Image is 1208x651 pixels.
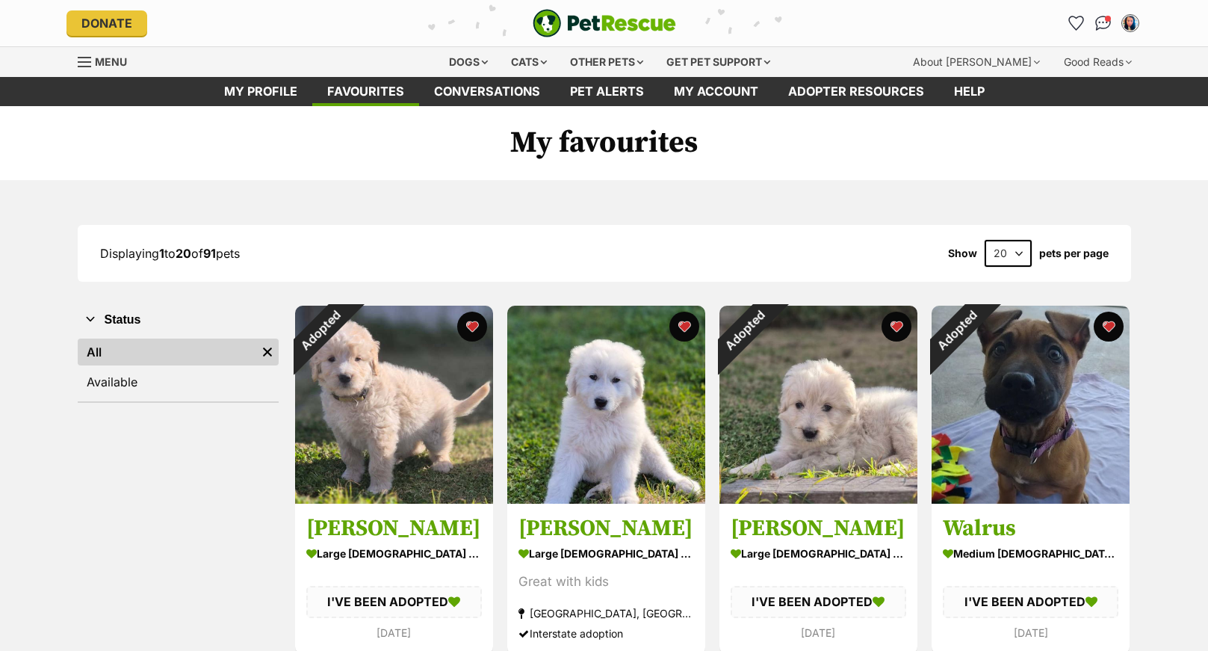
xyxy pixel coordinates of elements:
a: Menu [78,47,137,74]
a: Favourites [1065,11,1088,35]
button: favourite [882,312,911,342]
span: Show [948,247,977,259]
div: [DATE] [306,623,482,643]
div: I'VE BEEN ADOPTED [943,587,1118,618]
img: Ernie [295,306,493,504]
div: Cats [501,47,557,77]
a: Donate [66,10,147,36]
a: Remove filter [256,339,279,365]
ul: Account quick links [1065,11,1142,35]
div: Good Reads [1053,47,1142,77]
a: All [78,339,256,365]
div: Dogs [439,47,498,77]
img: SY Ho profile pic [1123,16,1138,31]
a: Adopted [932,492,1130,507]
h3: [PERSON_NAME] [306,515,482,543]
div: Get pet support [656,47,781,77]
div: I'VE BEEN ADOPTED [731,587,906,618]
img: logo-e224e6f780fb5917bec1dbf3a21bbac754714ae5b6737aabdf751b685950b380.svg [533,9,676,37]
button: Status [78,310,279,330]
img: Clarissa [507,306,705,504]
button: My account [1118,11,1142,35]
div: Adopted [911,286,1000,375]
div: large [DEMOGRAPHIC_DATA] Dog [518,543,694,565]
div: [DATE] [943,623,1118,643]
a: Adopted [719,492,917,507]
div: large [DEMOGRAPHIC_DATA] Dog [306,543,482,565]
div: Interstate adoption [518,624,694,644]
label: pets per page [1039,247,1109,259]
strong: 20 [176,246,191,261]
a: My profile [209,77,312,106]
a: Favourites [312,77,419,106]
div: large [DEMOGRAPHIC_DATA] Dog [731,543,906,565]
img: Walrus [932,306,1130,504]
div: medium [DEMOGRAPHIC_DATA] Dog [943,543,1118,565]
div: Status [78,336,279,401]
button: favourite [669,312,699,342]
div: Adopted [699,286,788,375]
a: Adopted [295,492,493,507]
a: conversations [419,77,555,106]
a: Help [939,77,1000,106]
div: Other pets [560,47,654,77]
span: Menu [95,55,127,68]
div: Adopted [275,286,364,375]
strong: 1 [159,246,164,261]
div: I'VE BEEN ADOPTED [306,587,482,618]
div: [DATE] [731,623,906,643]
h3: Walrus [943,515,1118,543]
a: Available [78,368,279,395]
a: Conversations [1091,11,1115,35]
div: [GEOGRAPHIC_DATA], [GEOGRAPHIC_DATA] [518,604,694,624]
h3: [PERSON_NAME] [731,515,906,543]
h3: [PERSON_NAME] [518,515,694,543]
a: My account [659,77,773,106]
div: About [PERSON_NAME] [902,47,1050,77]
button: favourite [1094,312,1124,342]
strong: 91 [203,246,216,261]
a: PetRescue [533,9,676,37]
a: Pet alerts [555,77,659,106]
button: favourite [457,312,487,342]
div: Great with kids [518,573,694,593]
a: Adopter resources [773,77,939,106]
span: Displaying to of pets [100,246,240,261]
img: Abby Cadabby [719,306,917,504]
img: chat-41dd97257d64d25036548639549fe6c8038ab92f7586957e7f3b1b290dea8141.svg [1095,16,1111,31]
